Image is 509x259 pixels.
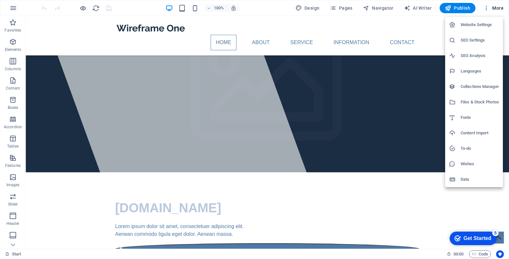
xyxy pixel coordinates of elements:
[461,176,499,183] h6: Data
[5,3,52,17] div: Get Started 5 items remaining, 0% complete
[48,1,54,8] div: 5
[461,129,499,137] h6: Content Import
[461,98,499,106] h6: Files & Stock Photos
[461,160,499,168] h6: Wishes
[461,114,499,121] h6: Fonts
[461,21,499,29] h6: Website Settings
[19,7,47,13] div: Get Started
[461,83,499,91] h6: Collections Manager
[461,67,499,75] h6: Languages
[461,36,499,44] h6: SEO Settings
[461,52,499,60] h6: SEO Analysis
[461,145,499,152] h6: To-do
